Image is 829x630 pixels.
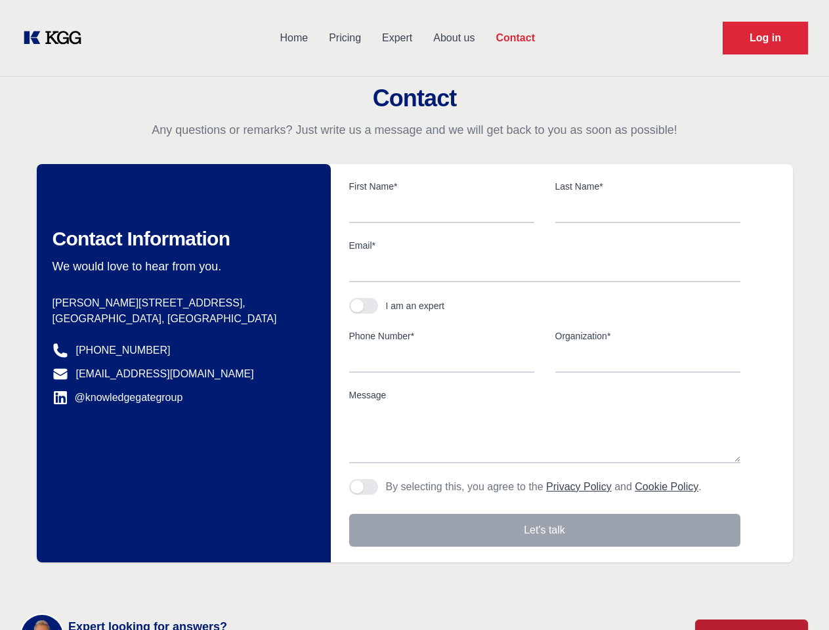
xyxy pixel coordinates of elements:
label: Message [349,388,740,402]
label: First Name* [349,180,534,193]
a: Home [269,21,318,55]
button: Let's talk [349,514,740,547]
p: By selecting this, you agree to the and . [386,479,702,495]
label: Organization* [555,329,740,343]
p: Any questions or remarks? Just write us a message and we will get back to you as soon as possible! [16,122,813,138]
p: [PERSON_NAME][STREET_ADDRESS], [53,295,310,311]
a: [EMAIL_ADDRESS][DOMAIN_NAME] [76,366,254,382]
a: Privacy Policy [546,481,612,492]
a: [PHONE_NUMBER] [76,343,171,358]
h2: Contact [16,85,813,112]
h2: Contact Information [53,227,310,251]
a: Cookie Policy [635,481,698,492]
a: Contact [485,21,545,55]
a: Pricing [318,21,372,55]
a: Expert [372,21,423,55]
p: [GEOGRAPHIC_DATA], [GEOGRAPHIC_DATA] [53,311,310,327]
div: I am an expert [386,299,445,312]
label: Email* [349,239,740,252]
label: Last Name* [555,180,740,193]
p: We would love to hear from you. [53,259,310,274]
label: Phone Number* [349,329,534,343]
a: About us [423,21,485,55]
iframe: Chat Widget [763,567,829,630]
a: KOL Knowledge Platform: Talk to Key External Experts (KEE) [21,28,92,49]
a: @knowledgegategroup [53,390,183,406]
a: Request Demo [723,22,808,54]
